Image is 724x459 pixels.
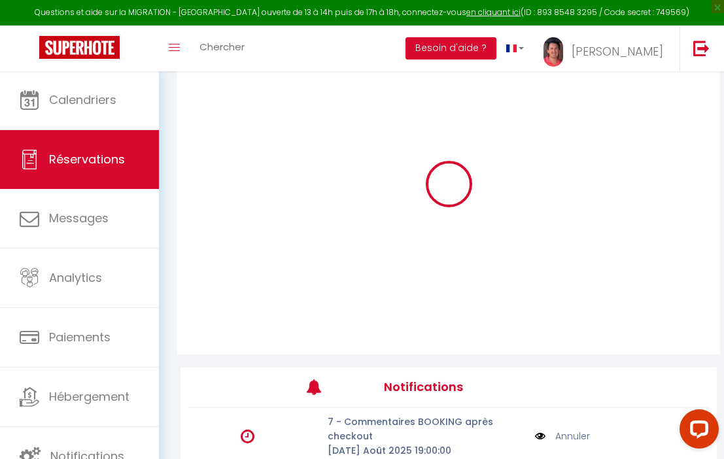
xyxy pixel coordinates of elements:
[534,25,680,71] a: ... [PERSON_NAME]
[693,40,710,56] img: logout
[384,372,600,401] h3: Notifications
[49,92,116,108] span: Calendriers
[39,36,120,59] img: Super Booking
[49,329,111,345] span: Paiements
[405,37,496,59] button: Besoin d'aide ?
[572,43,663,59] span: [PERSON_NAME]
[49,210,109,226] span: Messages
[328,443,527,458] p: [DATE] Août 2025 19:00:00
[466,7,521,18] a: en cliquant ici
[543,37,563,67] img: ...
[535,429,545,443] img: NO IMAGE
[669,404,724,459] iframe: LiveChat chat widget
[49,388,129,405] span: Hébergement
[328,415,527,443] p: 7 - Commentaires BOOKING après checkout
[49,151,125,167] span: Réservations
[49,269,102,286] span: Analytics
[190,25,254,71] a: Chercher
[199,40,245,54] span: Chercher
[555,429,590,443] a: Annuler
